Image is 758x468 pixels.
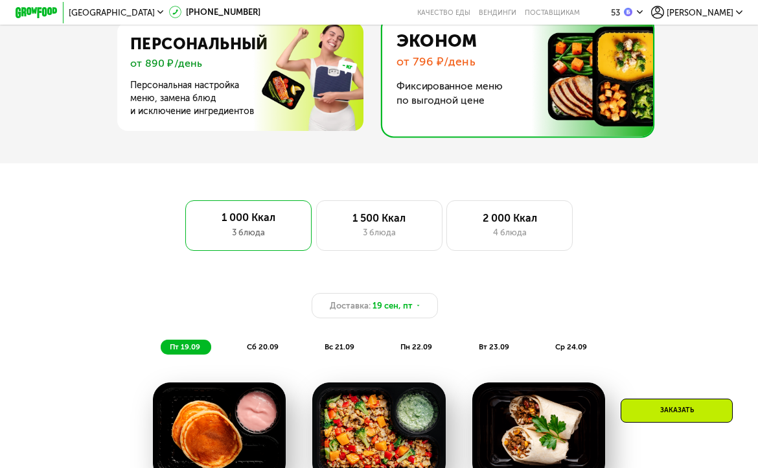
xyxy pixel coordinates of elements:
[170,342,200,351] span: пт 19.09
[555,342,587,351] span: ср 24.09
[479,8,516,17] a: Вендинги
[327,212,431,225] div: 1 500 Ккал
[330,299,371,312] span: Доставка:
[621,399,733,423] div: Заказать
[373,299,413,312] span: 19 сен, пт
[479,342,509,351] span: вт 23.09
[400,342,432,351] span: пн 22.09
[196,211,301,224] div: 1 000 Ккал
[667,8,733,17] span: [PERSON_NAME]
[69,8,155,17] span: [GEOGRAPHIC_DATA]
[611,8,620,17] div: 53
[525,8,580,17] div: поставщикам
[247,342,279,351] span: сб 20.09
[457,212,562,225] div: 2 000 Ккал
[169,6,260,19] a: [PHONE_NUMBER]
[325,342,354,351] span: вс 21.09
[457,226,562,239] div: 4 блюда
[327,226,431,239] div: 3 блюда
[196,226,301,239] div: 3 блюда
[417,8,470,17] a: Качество еды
